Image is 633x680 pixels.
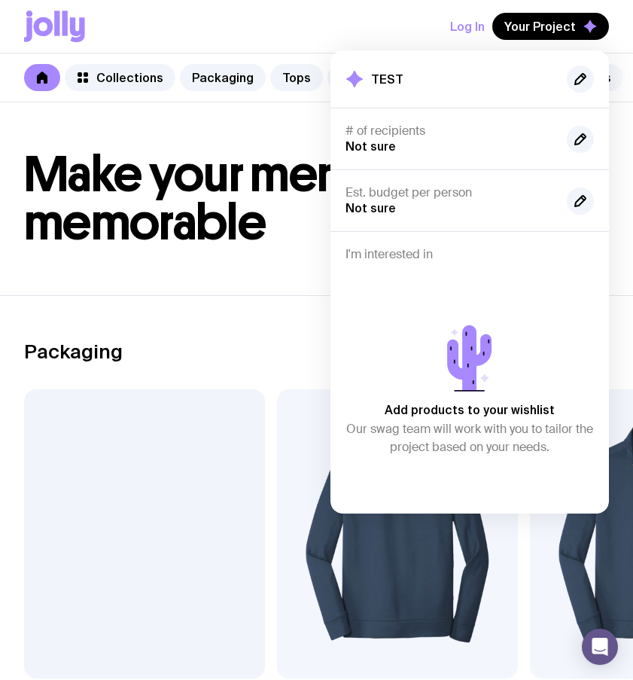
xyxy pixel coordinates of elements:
div: Open Intercom Messenger [582,629,618,665]
button: Your Project [492,13,609,40]
h4: I'm interested in [345,247,594,262]
span: Your Project [504,19,576,34]
a: Outerwear [327,64,414,91]
span: Make your merch memorable [24,145,380,252]
h4: Est. budget per person [345,185,555,200]
span: Not sure [345,139,396,153]
h2: Packaging [24,340,123,363]
a: Packaging [180,64,266,91]
span: Collections [96,70,163,85]
p: Our swag team will work with you to tailor the project based on your needs. [345,420,594,456]
button: Log In [450,13,485,40]
a: Tops [270,64,323,91]
h2: TEST [371,72,403,87]
span: Not sure [345,201,396,215]
a: Collections [65,64,175,91]
p: Add products to your wishlist [385,401,555,419]
h4: # of recipients [345,123,555,139]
